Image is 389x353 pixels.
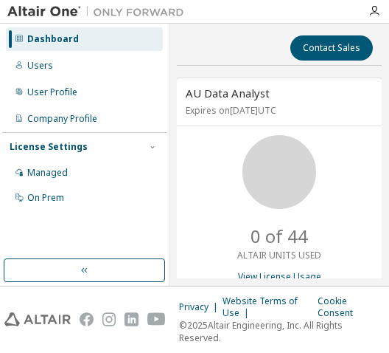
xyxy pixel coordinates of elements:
[318,295,385,319] div: Cookie Consent
[179,301,222,313] div: Privacy
[186,104,369,117] p: Expires on [DATE] UTC
[102,312,116,327] img: instagram.svg
[27,192,64,204] div: On Prem
[238,270,321,283] a: View License Usage
[147,312,167,327] img: youtube.svg
[27,33,79,45] div: Dashboard
[186,86,270,100] span: AU Data Analyst
[4,312,71,327] img: altair_logo.svg
[27,113,97,125] div: Company Profile
[27,60,53,72] div: Users
[27,86,77,98] div: User Profile
[125,312,138,327] img: linkedin.svg
[80,312,93,327] img: facebook.svg
[250,224,308,249] p: 0 of 44
[222,295,318,319] div: Website Terms of Use
[179,319,385,344] p: © 2025 Altair Engineering, Inc. All Rights Reserved.
[237,249,321,261] p: ALTAIR UNITS USED
[10,141,88,153] div: License Settings
[7,4,192,19] img: Altair One
[290,35,373,61] button: Contact Sales
[27,167,68,179] div: Managed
